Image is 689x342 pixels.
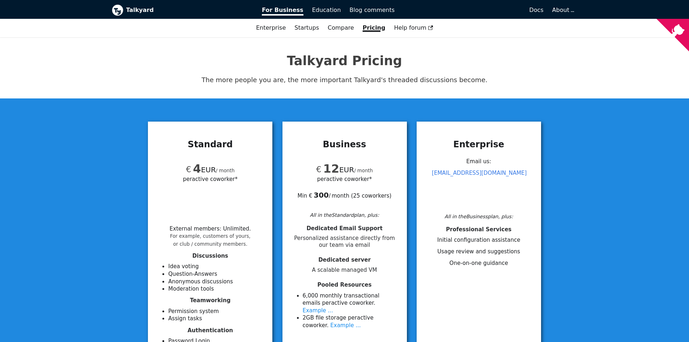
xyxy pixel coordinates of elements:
li: Idea voting [168,263,264,270]
b: Talkyard [126,5,252,15]
div: Min € / month ( 25 coworkers ) [291,183,398,200]
a: Pricing [358,22,390,34]
h4: Professional Services [425,226,532,233]
span: 4 [193,162,201,176]
span: Dedicated server [318,257,371,263]
span: Docs [529,7,543,13]
a: Compare [328,24,354,31]
h1: Talkyard Pricing [112,53,578,69]
span: € [186,165,191,174]
h4: Teamworking [157,297,264,304]
h3: Business [291,139,398,150]
a: Education [308,4,345,16]
li: Moderation tools [168,285,264,293]
div: All in the Business plan, plus: [425,212,532,220]
a: Startups [290,22,323,34]
span: A scalable managed VM [291,267,398,274]
a: Enterprise [252,22,290,34]
h4: Pooled Resources [291,282,398,288]
li: Anonymous discussions [168,278,264,286]
span: For Business [262,7,303,16]
li: 6 ,000 monthly transactional emails per active coworker . [303,292,398,314]
li: Permission system [168,308,264,315]
span: € [316,165,322,174]
a: Blog comments [345,4,399,16]
li: Assign tasks [168,315,264,322]
span: 12 [323,162,339,176]
h3: Enterprise [425,139,532,150]
li: External members : Unlimited . [170,225,251,247]
a: Example ... [330,322,361,329]
a: [EMAIL_ADDRESS][DOMAIN_NAME] [432,170,527,176]
li: Question-Answers [168,270,264,278]
div: Email us: [425,156,532,211]
span: EUR [316,165,354,174]
li: 2 GB file storage per active coworker . [303,314,398,329]
small: / month [216,168,235,173]
p: The more people you are, the more important Talkyard's threaded discussions become. [112,75,578,85]
small: / month [354,168,373,173]
li: One-on-one guidance [425,259,532,267]
h4: Discussions [157,253,264,259]
span: Education [312,7,341,13]
b: 300 [314,191,329,199]
span: Personalized assistance directly from our team via email [291,235,398,249]
a: Talkyard logoTalkyard [112,4,252,16]
li: Initial configuration assistance [425,236,532,244]
small: For example, customers of yours, or club / community members. [170,233,251,247]
h4: Authentication [157,327,264,334]
span: per active coworker* [183,175,238,183]
a: Help forum [390,22,437,34]
img: Talkyard logo [112,4,123,16]
span: Blog comments [349,7,395,13]
div: All in the Standard plan, plus: [291,211,398,219]
a: For Business [258,4,308,16]
span: Dedicated Email Support [306,225,382,232]
a: Example ... [303,307,333,314]
a: About [552,7,573,13]
span: Help forum [394,24,433,31]
a: Docs [399,4,548,16]
li: Usage review and suggestions [425,248,532,256]
h3: Standard [157,139,264,150]
span: EUR [186,165,216,174]
span: per active coworker* [317,175,372,183]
